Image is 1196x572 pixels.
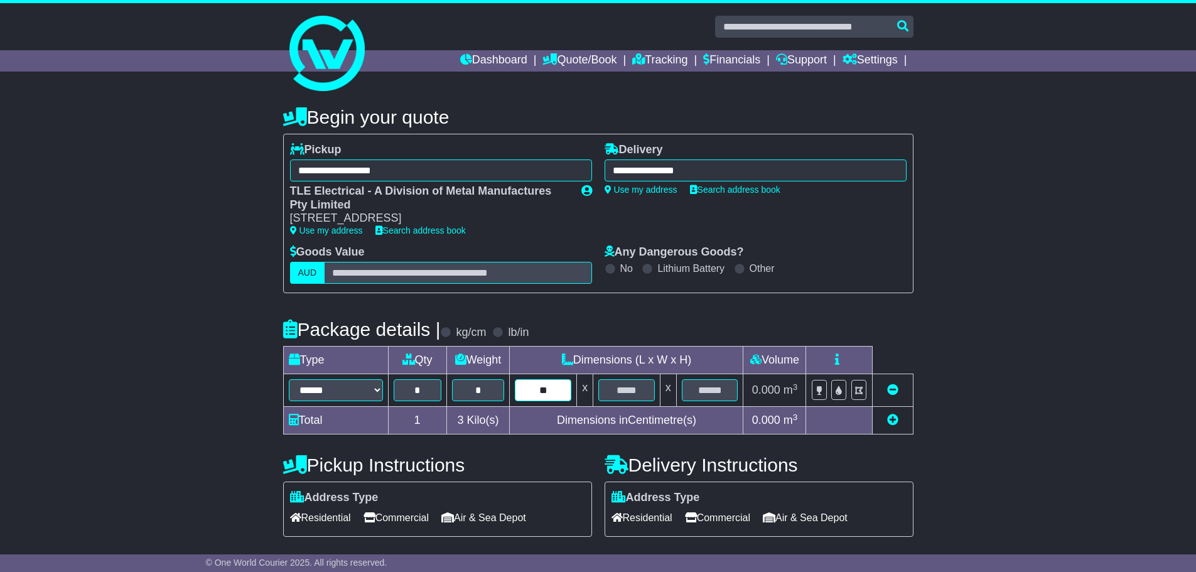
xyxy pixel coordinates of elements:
[657,262,725,274] label: Lithium Battery
[703,50,760,72] a: Financials
[364,508,429,527] span: Commercial
[605,455,913,475] h4: Delivery Instructions
[743,347,806,374] td: Volume
[776,50,827,72] a: Support
[793,382,798,392] sup: 3
[577,374,593,407] td: x
[605,185,677,195] a: Use my address
[793,413,798,422] sup: 3
[283,407,388,434] td: Total
[457,414,463,426] span: 3
[510,347,743,374] td: Dimensions (L x W x H)
[290,246,365,259] label: Goods Value
[605,246,744,259] label: Any Dangerous Goods?
[206,558,387,568] span: © One World Courier 2025. All rights reserved.
[446,407,510,434] td: Kilo(s)
[290,185,569,212] div: TLE Electrical - A Division of Metal Manufactures Pty Limited
[290,212,569,225] div: [STREET_ADDRESS]
[441,508,526,527] span: Air & Sea Depot
[290,143,342,157] label: Pickup
[460,50,527,72] a: Dashboard
[508,326,529,340] label: lb/in
[611,508,672,527] span: Residential
[283,107,913,127] h4: Begin your quote
[843,50,898,72] a: Settings
[887,384,898,396] a: Remove this item
[750,262,775,274] label: Other
[283,347,388,374] td: Type
[620,262,633,274] label: No
[605,143,663,157] label: Delivery
[388,407,446,434] td: 1
[752,414,780,426] span: 0.000
[510,407,743,434] td: Dimensions in Centimetre(s)
[456,326,486,340] label: kg/cm
[283,455,592,475] h4: Pickup Instructions
[542,50,617,72] a: Quote/Book
[887,414,898,426] a: Add new item
[632,50,687,72] a: Tracking
[290,225,363,235] a: Use my address
[685,508,750,527] span: Commercial
[446,347,510,374] td: Weight
[611,491,700,505] label: Address Type
[784,384,798,396] span: m
[290,262,325,284] label: AUD
[690,185,780,195] a: Search address book
[784,414,798,426] span: m
[290,491,379,505] label: Address Type
[375,225,466,235] a: Search address book
[290,508,351,527] span: Residential
[763,508,848,527] span: Air & Sea Depot
[283,319,441,340] h4: Package details |
[660,374,676,407] td: x
[388,347,446,374] td: Qty
[752,384,780,396] span: 0.000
